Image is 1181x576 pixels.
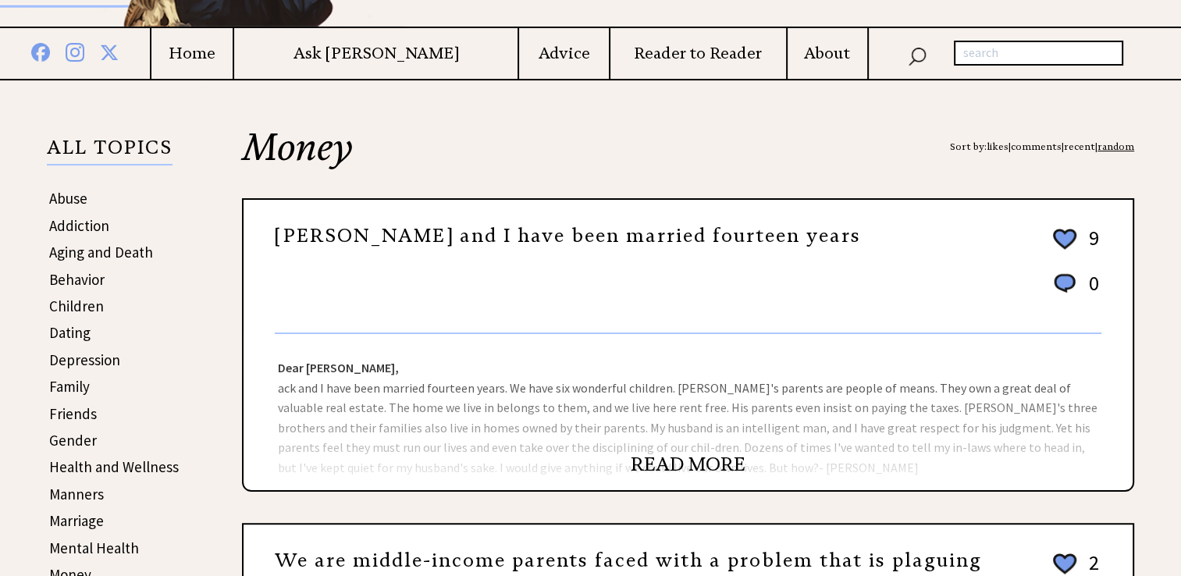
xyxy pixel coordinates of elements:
a: Mental Health [49,539,139,557]
img: heart_outline%202.png [1051,226,1079,253]
td: 0 [1081,270,1100,311]
a: likes [987,140,1008,152]
a: Abuse [49,189,87,208]
a: Reader to Reader [610,44,786,63]
a: Marriage [49,511,104,530]
a: Gender [49,431,97,450]
a: Dating [49,323,91,342]
a: About [788,44,867,63]
img: x%20blue.png [100,41,119,62]
a: Behavior [49,270,105,289]
div: ack and I have been married fourteen years. We have six wonderful children. [PERSON_NAME]'s paren... [244,334,1133,490]
a: Aging and Death [49,243,153,261]
a: recent [1064,140,1095,152]
td: 9 [1081,225,1100,268]
a: Manners [49,485,104,503]
input: search [954,41,1123,66]
a: Home [151,44,233,63]
a: Ask [PERSON_NAME] [234,44,518,63]
a: Addiction [49,216,109,235]
a: Friends [49,404,97,423]
p: ALL TOPICS [47,139,173,165]
h2: Money [242,128,1134,198]
img: search_nav.png [908,44,927,66]
a: random [1097,140,1134,152]
img: instagram%20blue.png [66,40,84,62]
img: message_round%201.png [1051,271,1079,296]
div: Sort by: | | | [950,128,1134,165]
a: READ MORE [631,453,745,476]
a: comments [1011,140,1062,152]
a: [PERSON_NAME] and I have been married fourteen years [275,224,861,247]
img: facebook%20blue.png [31,40,50,62]
a: Depression [49,350,120,369]
a: Advice [519,44,608,63]
a: Family [49,377,90,396]
a: Health and Wellness [49,457,179,476]
strong: Dear [PERSON_NAME], [278,360,399,375]
a: Children [49,297,104,315]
